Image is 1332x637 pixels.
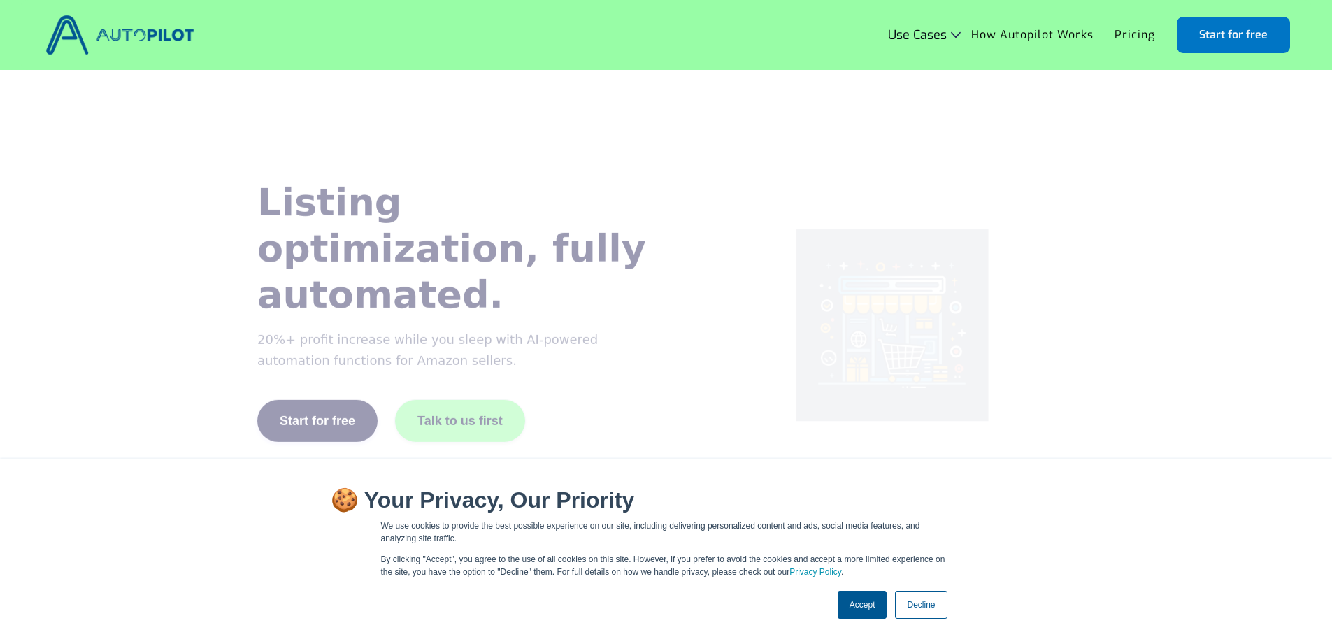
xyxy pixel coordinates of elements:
h1: Listing optimization, fully automated. [257,180,657,318]
a: Talk to us first [394,399,526,443]
a: How Autopilot Works [961,22,1104,48]
a: Accept [838,591,887,619]
p: By clicking "Accept", you agree to the use of all cookies on this site. However, if you prefer to... [381,553,952,578]
div: Use Cases [888,28,961,42]
a: Start for free [257,400,378,442]
a: Privacy Policy [789,567,841,577]
a: Start for free [1177,17,1290,53]
h2: 🍪 Your Privacy, Our Priority [331,487,1002,513]
div: Start for free [280,414,355,428]
a: Decline [895,591,947,619]
p: We use cookies to provide the best possible experience on our site, including delivering personal... [381,520,952,545]
div: Talk to us first [417,414,503,428]
a: Pricing [1104,22,1166,48]
img: Icon Rounded Chevron Dark - BRIX Templates [951,31,961,38]
p: 20%+ profit increase while you sleep with AI-powered automation functions for Amazon sellers. [257,329,657,371]
div: Use Cases [888,28,947,42]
